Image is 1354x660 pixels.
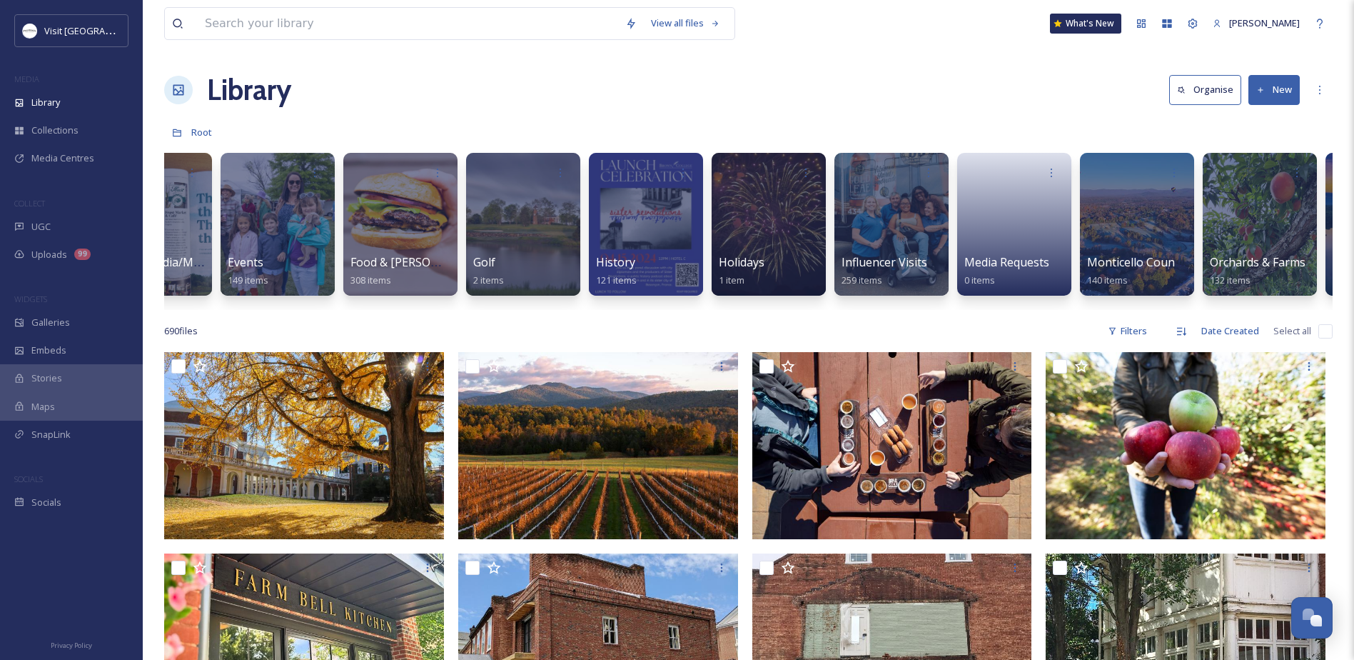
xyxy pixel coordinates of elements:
[74,249,91,260] div: 99
[191,126,212,139] span: Root
[228,254,263,270] span: Events
[164,324,198,338] span: 690 file s
[31,151,94,165] span: Media Centres
[44,24,155,37] span: Visit [GEOGRAPHIC_DATA]
[1169,75,1248,104] a: Organise
[473,274,504,286] span: 2 items
[964,256,1049,286] a: Media Requests0 items
[31,220,51,234] span: UGC
[842,256,927,286] a: Influencer Visits259 items
[31,371,62,385] span: Stories
[473,254,495,270] span: Golf
[14,74,39,84] span: MEDIA
[31,96,60,109] span: Library
[1210,254,1305,270] span: Orchards & Farms
[1087,274,1128,286] span: 140 items
[164,352,444,539] img: CN18091701V_001.jpg
[105,256,234,286] a: Earned Media/Mentions
[719,254,764,270] span: Holidays
[719,274,744,286] span: 1 item
[644,9,727,37] a: View all files
[596,274,637,286] span: 121 items
[458,352,738,539] img: CN18122602V_130.jpg
[1210,256,1305,286] a: Orchards & Farms132 items
[14,474,43,484] span: SOCIALS
[842,274,882,286] span: 259 items
[350,254,482,270] span: Food & [PERSON_NAME]
[31,248,67,261] span: Uploads
[51,641,92,650] span: Privacy Policy
[207,69,291,111] a: Library
[1291,597,1333,639] button: Open Chat
[31,400,55,414] span: Maps
[596,254,635,270] span: History
[31,124,79,137] span: Collections
[1194,317,1266,345] div: Date Created
[228,274,268,286] span: 149 items
[191,124,212,141] a: Root
[31,344,66,357] span: Embeds
[1101,317,1154,345] div: Filters
[1169,75,1241,104] button: Organise
[1046,352,1325,539] img: CN18122603V_080.jpg
[1050,14,1121,34] a: What's New
[14,198,45,209] span: COLLECT
[1210,274,1251,286] span: 132 items
[964,254,1049,270] span: Media Requests
[350,256,482,286] a: Food & [PERSON_NAME]308 items
[1087,254,1251,270] span: Monticello Country Ballooning
[1229,16,1300,29] span: [PERSON_NAME]
[228,256,268,286] a: Events149 items
[350,274,391,286] span: 308 items
[719,256,764,286] a: Holidays1 item
[14,294,47,304] span: WIDGETS
[105,254,234,270] span: Earned Media/Mentions
[1206,9,1307,37] a: [PERSON_NAME]
[596,256,637,286] a: History121 items
[23,24,37,38] img: Circle%20Logo.png
[1273,324,1311,338] span: Select all
[842,254,927,270] span: Influencer Visits
[752,352,1032,539] img: CN18122602V_093.jpg
[198,8,618,39] input: Search your library
[473,256,504,286] a: Golf2 items
[31,316,70,329] span: Galleries
[964,274,995,286] span: 0 items
[51,636,92,653] a: Privacy Policy
[1248,75,1300,104] button: New
[1087,256,1251,286] a: Monticello Country Ballooning140 items
[31,428,71,441] span: SnapLink
[31,496,61,509] span: Socials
